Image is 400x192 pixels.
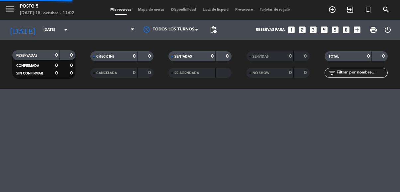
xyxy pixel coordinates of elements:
button: menu [5,4,15,16]
strong: 0 [70,53,74,58]
strong: 0 [289,54,292,59]
i: turned_in_not [364,6,372,14]
strong: 0 [55,71,58,75]
div: Posto 5 [20,3,74,10]
strong: 0 [55,63,58,68]
i: menu [5,4,15,14]
span: SIN CONFIRMAR [16,72,43,75]
span: Reservas para [256,28,285,32]
span: Tarjetas de regalo [256,8,293,12]
strong: 0 [70,71,74,75]
i: search [382,6,390,14]
i: looks_5 [331,25,340,34]
i: exit_to_app [346,6,354,14]
span: print [369,26,377,34]
span: RESERVADAS [16,54,38,57]
strong: 0 [133,71,136,75]
strong: 0 [211,54,214,59]
strong: 0 [148,71,152,75]
strong: 0 [304,54,308,59]
strong: 0 [367,54,370,59]
span: NO SHOW [252,72,269,75]
strong: 0 [289,71,292,75]
strong: 0 [226,54,230,59]
span: TOTAL [329,55,339,58]
i: add_box [353,25,361,34]
span: CHECK INS [96,55,115,58]
div: [DATE] 15. octubre - 11:02 [20,10,74,17]
i: looks_one [287,25,296,34]
strong: 0 [382,54,386,59]
span: CONFIRMADA [16,64,39,68]
span: SERVIDAS [252,55,269,58]
i: looks_6 [342,25,350,34]
span: Pre-acceso [232,8,256,12]
span: CANCELADA [96,72,117,75]
i: looks_3 [309,25,318,34]
i: filter_list [328,69,336,77]
i: looks_4 [320,25,329,34]
i: arrow_drop_down [62,26,70,34]
input: Filtrar por nombre... [336,69,387,76]
span: Mis reservas [107,8,135,12]
div: LOG OUT [381,20,395,40]
strong: 0 [55,53,58,58]
span: RE AGENDADA [174,72,199,75]
span: Mapa de mesas [135,8,168,12]
strong: 0 [148,54,152,59]
i: looks_two [298,25,307,34]
span: pending_actions [209,26,217,34]
strong: 0 [133,54,136,59]
span: Lista de Espera [199,8,232,12]
i: add_circle_outline [328,6,336,14]
span: SENTADAS [174,55,192,58]
strong: 0 [70,63,74,68]
i: power_settings_new [384,26,392,34]
span: Disponibilidad [168,8,199,12]
strong: 0 [304,71,308,75]
i: [DATE] [5,23,40,37]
